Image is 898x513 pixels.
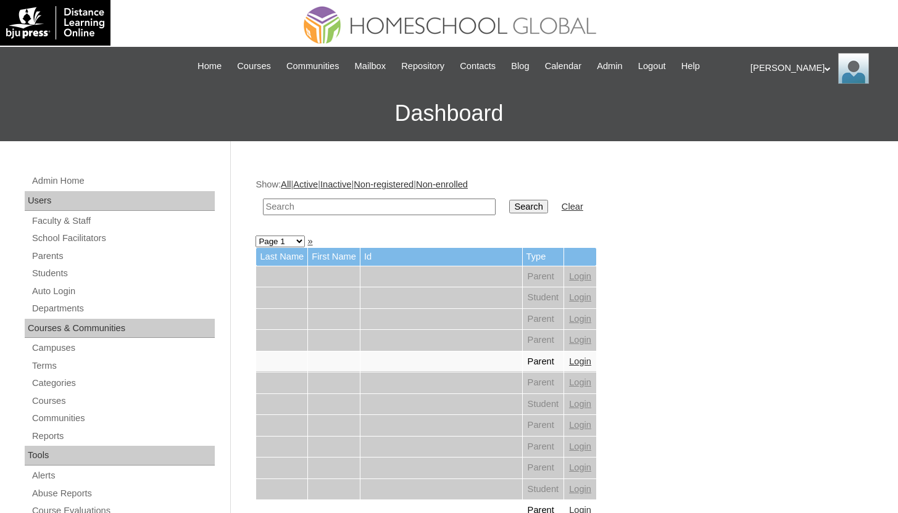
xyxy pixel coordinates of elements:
[681,59,700,73] span: Help
[523,437,564,458] td: Parent
[280,59,346,73] a: Communities
[523,394,564,415] td: Student
[569,484,591,494] a: Login
[569,399,591,409] a: Login
[31,468,215,483] a: Alerts
[231,59,277,73] a: Courses
[320,179,352,189] a: Inactive
[523,479,564,500] td: Student
[293,179,318,189] a: Active
[31,301,215,316] a: Departments
[460,59,496,73] span: Contacts
[523,415,564,436] td: Parent
[838,53,869,84] img: Anna Beltran
[395,59,451,73] a: Repository
[591,59,629,73] a: Admin
[31,486,215,501] a: Abuse Reports
[197,59,222,73] span: Home
[569,462,591,472] a: Login
[31,411,215,426] a: Communities
[31,376,215,391] a: Categories
[307,236,312,246] a: »
[569,356,591,366] a: Login
[569,420,591,430] a: Login
[632,59,672,73] a: Logout
[256,178,867,222] div: Show: | | | |
[349,59,393,73] a: Mailbox
[354,179,414,189] a: Non-registered
[511,59,529,73] span: Blog
[31,393,215,409] a: Courses
[545,59,581,73] span: Calendar
[31,266,215,281] a: Students
[308,248,360,266] td: First Name
[750,53,886,84] div: [PERSON_NAME]
[31,429,215,444] a: Reports
[31,213,215,229] a: Faculty & Staff
[569,441,591,451] a: Login
[523,372,564,393] td: Parent
[569,335,591,345] a: Login
[523,309,564,330] td: Parent
[31,173,215,189] a: Admin Home
[31,340,215,356] a: Campuses
[281,179,291,189] a: All
[355,59,386,73] span: Mailbox
[509,200,547,213] input: Search
[31,358,215,374] a: Terms
[31,284,215,299] a: Auto Login
[523,351,564,372] td: Parent
[454,59,502,73] a: Contacts
[263,199,496,215] input: Search
[505,59,535,73] a: Blog
[6,6,104,39] img: logo-white.png
[562,202,583,211] a: Clear
[237,59,271,73] span: Courses
[569,314,591,324] a: Login
[523,458,564,478] td: Parent
[6,86,892,141] h3: Dashboard
[539,59,588,73] a: Calendar
[569,377,591,387] a: Login
[256,248,307,266] td: Last Name
[638,59,666,73] span: Logout
[191,59,228,73] a: Home
[569,292,591,302] a: Login
[523,330,564,351] td: Parent
[523,248,564,266] td: Type
[569,271,591,281] a: Login
[597,59,623,73] span: Admin
[360,248,522,266] td: Id
[25,319,215,339] div: Courses & Communities
[675,59,706,73] a: Help
[31,248,215,264] a: Parents
[401,59,444,73] span: Repository
[25,191,215,211] div: Users
[416,179,468,189] a: Non-enrolled
[523,287,564,308] td: Student
[31,231,215,246] a: School Facilitators
[286,59,339,73] span: Communities
[25,446,215,466] div: Tools
[523,266,564,287] td: Parent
